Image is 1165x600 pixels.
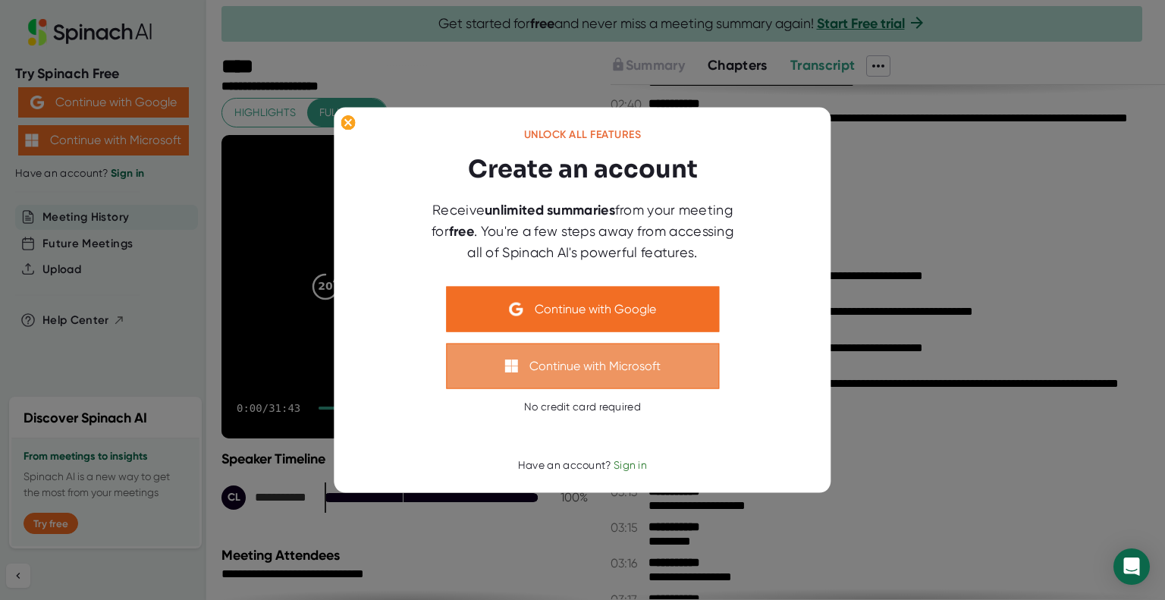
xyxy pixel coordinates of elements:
[524,128,642,142] div: Unlock all features
[446,343,719,388] button: Continue with Microsoft
[446,286,719,331] button: Continue with Google
[524,400,641,413] div: No credit card required
[510,302,523,316] img: Aehbyd4JwY73AAAAAElFTkSuQmCC
[485,201,615,218] b: unlimited summaries
[449,222,474,239] b: free
[614,459,647,471] span: Sign in
[1113,548,1150,585] div: Open Intercom Messenger
[423,199,742,262] div: Receive from your meeting for . You're a few steps away from accessing all of Spinach AI's powerf...
[518,459,647,473] div: Have an account?
[468,150,698,187] h3: Create an account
